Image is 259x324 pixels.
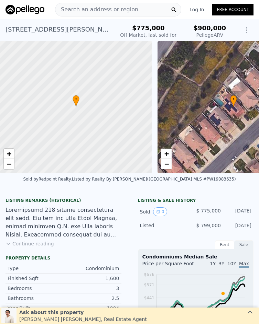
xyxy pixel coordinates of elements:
a: Zoom in [161,149,172,159]
div: Rent [215,240,234,249]
span: Search an address or region [55,5,138,14]
button: View historical data [153,207,168,216]
span: 10Y [227,261,236,266]
div: Off Market, last sold for [120,32,176,38]
div: Sold by Redpoint Realty . [23,177,72,182]
div: Ask about this property [19,309,147,316]
div: LISTING & SALE HISTORY [138,198,254,205]
div: Listed by Realty By [PERSON_NAME] ([GEOGRAPHIC_DATA] MLS #PW19083635) [72,177,236,182]
a: Log In [181,6,212,13]
div: [PERSON_NAME] [PERSON_NAME] , Real Estate Agent [19,316,147,323]
button: Continue reading [6,240,54,247]
div: Listing Remarks (Historical) [6,198,121,203]
div: Condominium [63,265,119,272]
div: 1,600 [63,275,119,282]
button: Show Options [240,23,253,37]
span: + [164,149,169,158]
a: Free Account [212,4,253,15]
span: + [7,149,11,158]
img: Pellego [6,5,44,14]
div: • [73,95,79,107]
div: Listed [140,222,190,229]
span: Max [239,261,249,268]
div: Pellego ARV [193,32,226,38]
span: 3Y [218,261,224,266]
div: Type [8,265,63,272]
div: • [230,95,237,107]
span: $ 775,000 [196,208,221,213]
span: $775,000 [132,24,165,32]
a: Zoom out [161,159,172,169]
div: [DATE] [226,207,251,216]
span: − [7,160,11,168]
span: 1Y [210,261,216,266]
img: Leo Gutierrez [1,308,17,323]
span: • [73,96,79,102]
div: Sold [140,207,190,216]
a: Zoom in [4,149,14,159]
div: 1994 [63,305,119,312]
div: [STREET_ADDRESS][PERSON_NAME] , [GEOGRAPHIC_DATA] , CA 92808 [6,25,109,34]
div: Price per Square Foot [142,260,196,271]
span: $900,000 [193,24,226,32]
span: $ 799,000 [196,223,221,228]
div: Loremipsumd 218 sitame consectetura elit sedd. Eiu tem inc utla Etdol Magnaa, enimad minimven Q.N... [6,206,121,239]
span: − [164,160,169,168]
div: Property details [6,255,121,261]
div: Sale [234,240,253,249]
div: Condominiums Median Sale [142,253,249,260]
a: Zoom out [4,159,14,169]
div: Finished Sqft [8,275,63,282]
tspan: $441 [144,296,154,300]
span: • [230,96,237,102]
div: Year Built [8,305,63,312]
tspan: $676 [144,272,154,277]
tspan: $571 [144,282,154,287]
div: 3 [63,285,119,292]
div: Bedrooms [8,285,63,292]
div: [DATE] [226,222,251,229]
div: Bathrooms [8,295,63,302]
div: 2.5 [63,295,119,302]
